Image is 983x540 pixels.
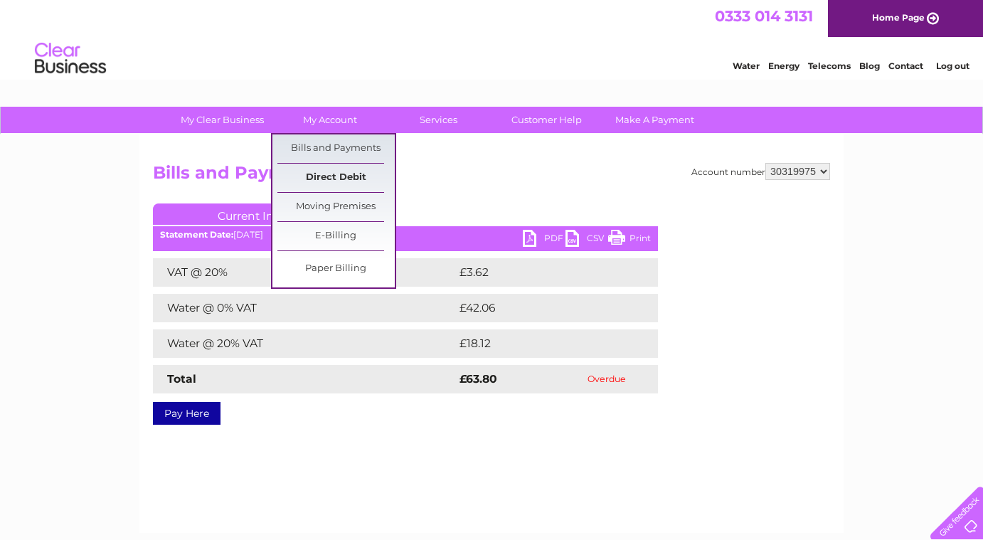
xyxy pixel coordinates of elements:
a: Bills and Payments [277,134,395,163]
b: Statement Date: [160,229,233,240]
a: My Clear Business [164,107,281,133]
td: £18.12 [456,329,627,358]
a: Energy [768,60,799,71]
td: VAT @ 20% [153,258,456,287]
a: Make A Payment [596,107,713,133]
a: Direct Debit [277,164,395,192]
a: E-Billing [277,222,395,250]
img: logo.png [34,37,107,80]
strong: Total [167,372,196,386]
a: Water [733,60,760,71]
td: Water @ 20% VAT [153,329,456,358]
strong: £63.80 [459,372,497,386]
a: PDF [523,230,565,250]
a: My Account [272,107,389,133]
a: Customer Help [488,107,605,133]
a: Telecoms [808,60,851,71]
div: Account number [691,163,830,180]
a: Contact [888,60,923,71]
a: Paper Billing [277,255,395,283]
a: Log out [936,60,969,71]
div: [DATE] [153,230,658,240]
td: Overdue [556,365,658,393]
a: Services [380,107,497,133]
a: Current Invoice [153,203,366,225]
a: 0333 014 3131 [715,7,813,25]
h2: Bills and Payments [153,163,830,190]
td: £42.06 [456,294,629,322]
td: £3.62 [456,258,625,287]
a: Pay Here [153,402,220,425]
a: CSV [565,230,608,250]
a: Blog [859,60,880,71]
a: Print [608,230,651,250]
a: Moving Premises [277,193,395,221]
div: Clear Business is a trading name of Verastar Limited (registered in [GEOGRAPHIC_DATA] No. 3667643... [156,8,829,69]
td: Water @ 0% VAT [153,294,456,322]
